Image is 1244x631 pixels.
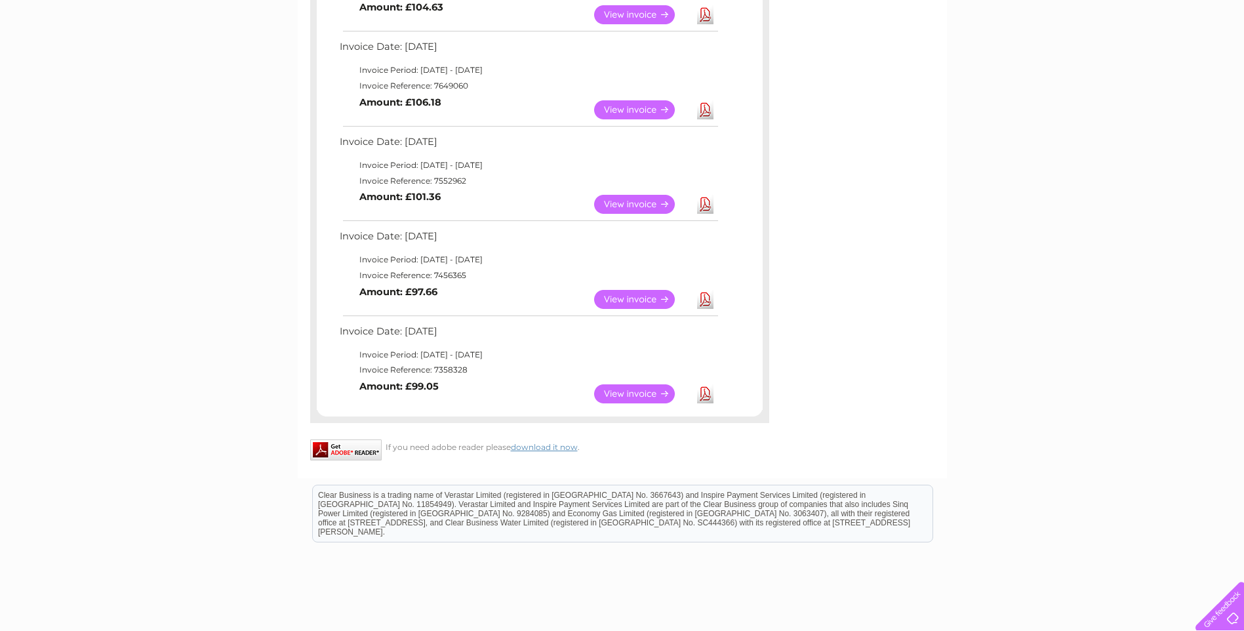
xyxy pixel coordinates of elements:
td: Invoice Reference: 7649060 [336,78,720,94]
a: Energy [1046,56,1075,66]
b: Amount: £99.05 [359,380,439,392]
td: Invoice Date: [DATE] [336,133,720,157]
div: Clear Business is a trading name of Verastar Limited (registered in [GEOGRAPHIC_DATA] No. 3667643... [313,7,933,64]
td: Invoice Period: [DATE] - [DATE] [336,252,720,268]
a: Download [697,384,713,403]
a: 0333 014 3131 [997,7,1087,23]
td: Invoice Period: [DATE] - [DATE] [336,62,720,78]
a: Contact [1157,56,1189,66]
a: Download [697,5,713,24]
a: Blog [1130,56,1149,66]
td: Invoice Period: [DATE] - [DATE] [336,347,720,363]
b: Amount: £104.63 [359,1,443,13]
a: Log out [1201,56,1232,66]
a: Telecoms [1083,56,1122,66]
div: If you need adobe reader please . [310,439,769,452]
b: Amount: £101.36 [359,191,441,203]
b: Amount: £97.66 [359,286,437,298]
td: Invoice Reference: 7358328 [336,362,720,378]
a: View [594,384,691,403]
a: View [594,100,691,119]
a: Download [697,290,713,309]
a: Download [697,195,713,214]
td: Invoice Date: [DATE] [336,228,720,252]
td: Invoice Period: [DATE] - [DATE] [336,157,720,173]
a: View [594,290,691,309]
td: Invoice Reference: 7552962 [336,173,720,189]
a: download it now [511,442,578,452]
a: View [594,195,691,214]
b: Amount: £106.18 [359,96,441,108]
a: View [594,5,691,24]
a: Water [1013,56,1038,66]
img: logo.png [43,34,110,74]
a: Download [697,100,713,119]
td: Invoice Date: [DATE] [336,323,720,347]
td: Invoice Reference: 7456365 [336,268,720,283]
td: Invoice Date: [DATE] [336,38,720,62]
